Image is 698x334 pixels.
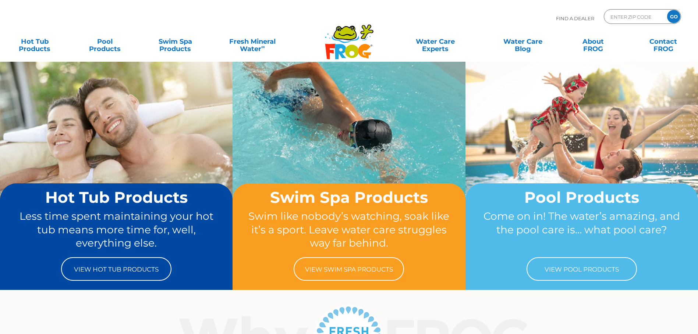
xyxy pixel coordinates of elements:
[391,34,480,49] a: Water CareExperts
[566,34,620,49] a: AboutFROG
[61,257,171,281] a: View Hot Tub Products
[148,34,203,49] a: Swim SpaProducts
[261,44,265,50] sup: ∞
[556,9,594,28] p: Find A Dealer
[14,209,219,250] p: Less time spent maintaining your hot tub means more time for, well, everything else.
[636,34,691,49] a: ContactFROG
[7,34,62,49] a: Hot TubProducts
[321,15,378,60] img: Frog Products Logo
[495,34,550,49] a: Water CareBlog
[479,189,684,206] h2: Pool Products
[667,10,680,23] input: GO
[465,61,698,235] img: home-banner-pool-short
[247,189,451,206] h2: Swim Spa Products
[78,34,132,49] a: PoolProducts
[218,34,287,49] a: Fresh MineralWater∞
[294,257,404,281] a: View Swim Spa Products
[527,257,637,281] a: View Pool Products
[233,61,465,235] img: home-banner-swim-spa-short
[14,189,219,206] h2: Hot Tub Products
[247,209,451,250] p: Swim like nobody’s watching, soak like it’s a sport. Leave water care struggles way far behind.
[479,209,684,250] p: Come on in! The water’s amazing, and the pool care is… what pool care?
